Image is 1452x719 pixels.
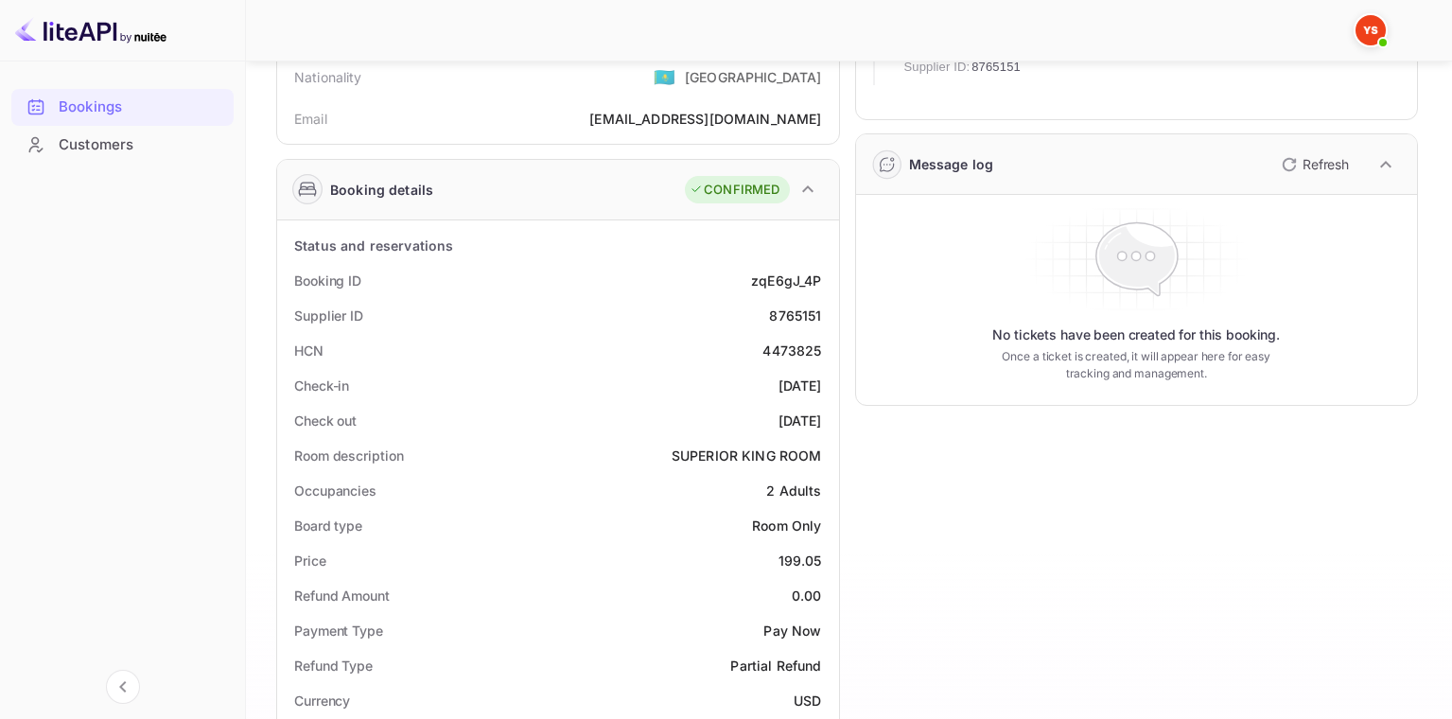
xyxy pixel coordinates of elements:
div: Room Only [752,516,821,535]
p: No tickets have been created for this booking. [992,325,1280,344]
div: Board type [294,516,362,535]
div: zqE6gJ_4P [751,271,821,290]
button: Refresh [1270,149,1356,180]
a: Bookings [11,89,234,124]
span: Supplier ID: [904,58,971,77]
img: LiteAPI logo [15,15,166,45]
div: SUPERIOR KING ROOM [672,446,822,465]
div: Customers [59,134,224,156]
div: Room description [294,446,403,465]
div: Nationality [294,67,362,87]
div: [GEOGRAPHIC_DATA] [685,67,822,87]
div: Pay Now [763,621,821,640]
div: Booking ID [294,271,361,290]
div: Occupancies [294,481,376,500]
div: 199.05 [778,551,822,570]
div: Bookings [59,96,224,118]
div: Check out [294,411,357,430]
div: Refund Amount [294,586,390,605]
div: USD [794,691,821,710]
div: 4473825 [762,341,821,360]
div: 0.00 [792,586,822,605]
div: Customers [11,127,234,164]
p: Once a ticket is created, it will appear here for easy tracking and management. [986,348,1286,382]
div: Refund Type [294,656,373,675]
div: Partial Refund [730,656,821,675]
span: 8765151 [971,58,1021,77]
div: Booking details [330,180,433,200]
div: CONFIRMED [690,181,779,200]
a: Customers [11,127,234,162]
div: Check-in [294,376,349,395]
div: [EMAIL_ADDRESS][DOMAIN_NAME] [589,109,821,129]
button: Collapse navigation [106,670,140,704]
div: HCN [294,341,324,360]
p: Refresh [1303,154,1349,174]
div: Status and reservations [294,236,453,255]
div: Message log [909,154,994,174]
div: Currency [294,691,350,710]
div: 8765151 [769,306,821,325]
div: Payment Type [294,621,383,640]
div: [DATE] [778,376,822,395]
img: Yandex Support [1356,15,1386,45]
div: Price [294,551,326,570]
div: 2 Adults [766,481,821,500]
div: Email [294,109,327,129]
span: United States [654,60,675,94]
div: Bookings [11,89,234,126]
div: [DATE] [778,411,822,430]
div: Supplier ID [294,306,363,325]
